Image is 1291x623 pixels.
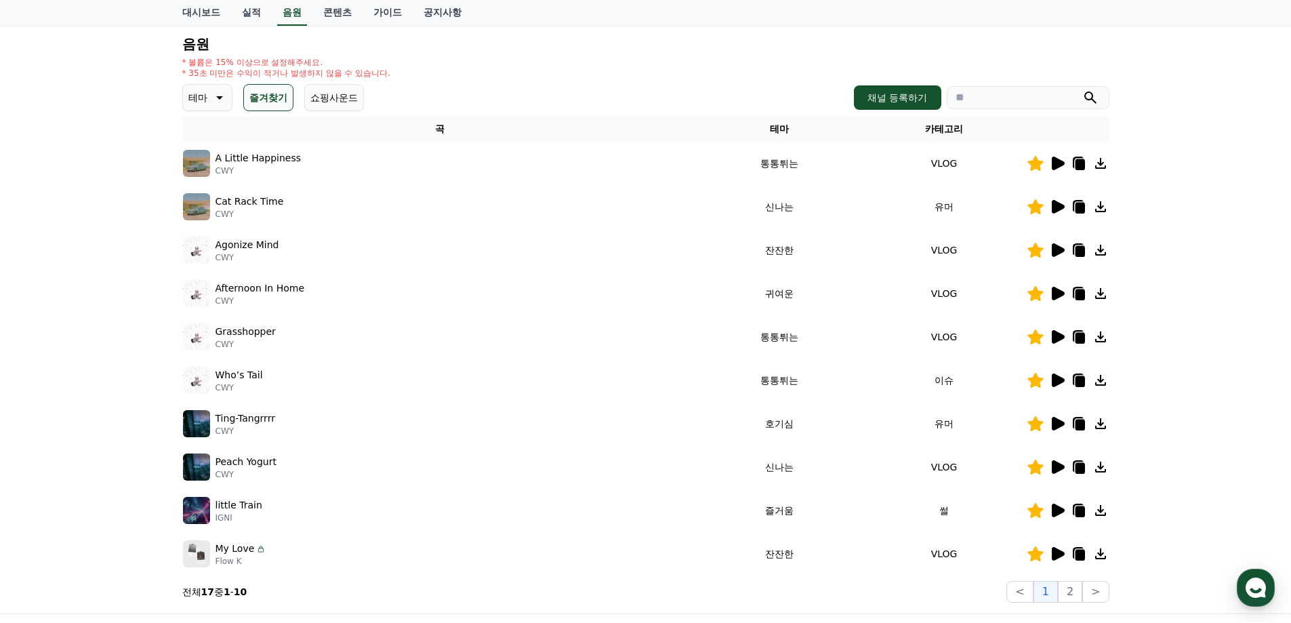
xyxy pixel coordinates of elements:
[862,402,1027,445] td: 유머
[182,117,697,142] th: 곡
[216,281,305,296] p: Afternoon In Home
[201,586,214,597] strong: 17
[697,117,862,142] th: 테마
[216,542,255,556] p: My Love
[183,280,210,307] img: music
[216,339,276,350] p: CWY
[216,556,267,567] p: Flow K
[862,142,1027,185] td: VLOG
[243,84,293,111] button: 즐겨찾기
[1033,581,1058,603] button: 1
[183,237,210,264] img: music
[697,489,862,532] td: 즐거움
[216,469,276,480] p: CWY
[216,238,279,252] p: Agonize Mind
[862,117,1027,142] th: 카테고리
[697,315,862,359] td: 통통튀는
[216,165,302,176] p: CWY
[862,489,1027,532] td: 썰
[862,445,1027,489] td: VLOG
[182,57,391,68] p: * 볼륨은 15% 이상으로 설정해주세요.
[183,193,210,220] img: music
[89,430,175,464] a: 대화
[175,430,260,464] a: 설정
[1058,581,1082,603] button: 2
[224,586,230,597] strong: 1
[182,84,232,111] button: 테마
[854,85,941,110] button: 채널 등록하기
[216,195,284,209] p: Cat Rack Time
[697,185,862,228] td: 신나는
[216,151,302,165] p: A Little Happiness
[124,451,140,462] span: 대화
[697,532,862,576] td: 잔잔한
[304,84,364,111] button: 쇼핑사운드
[862,532,1027,576] td: VLOG
[183,367,210,394] img: music
[183,150,210,177] img: music
[697,359,862,402] td: 통통튀는
[188,88,207,107] p: 테마
[183,540,210,567] img: music
[182,585,247,599] p: 전체 중 -
[697,402,862,445] td: 호기심
[862,272,1027,315] td: VLOG
[234,586,247,597] strong: 10
[1082,581,1109,603] button: >
[697,142,862,185] td: 통통튀는
[216,296,305,306] p: CWY
[216,411,275,426] p: Ting-Tangrrrr
[697,228,862,272] td: 잔잔한
[183,454,210,481] img: music
[216,252,279,263] p: CWY
[216,325,276,339] p: Grasshopper
[216,368,263,382] p: Who’s Tail
[216,382,263,393] p: CWY
[183,497,210,524] img: music
[43,450,51,461] span: 홈
[182,68,391,79] p: * 35초 미만은 수익이 적거나 발생하지 않을 수 있습니다.
[1006,581,1033,603] button: <
[216,498,262,513] p: little Train
[697,272,862,315] td: 귀여운
[216,455,276,469] p: Peach Yogurt
[862,359,1027,402] td: 이슈
[209,450,226,461] span: 설정
[183,410,210,437] img: music
[183,323,210,350] img: music
[216,426,275,437] p: CWY
[216,513,262,523] p: IGNI
[862,228,1027,272] td: VLOG
[216,209,284,220] p: CWY
[697,445,862,489] td: 신나는
[862,315,1027,359] td: VLOG
[182,37,1109,52] h4: 음원
[862,185,1027,228] td: 유머
[4,430,89,464] a: 홈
